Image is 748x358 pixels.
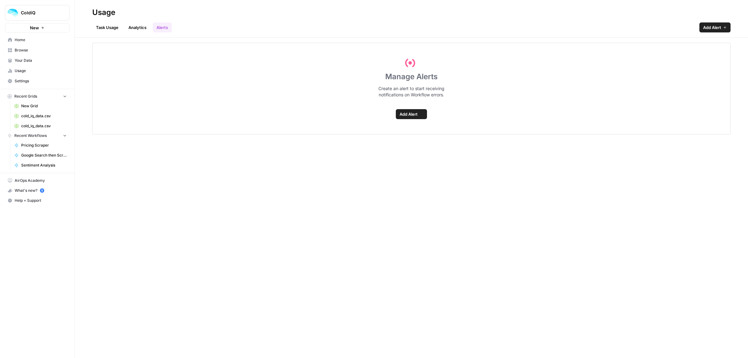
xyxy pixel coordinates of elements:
a: Your Data [5,56,70,65]
span: Pricing Scraper [21,143,67,148]
span: Usage [15,68,67,74]
h1: Manage Alerts [385,72,438,82]
button: What's new? 5 [5,186,70,196]
a: Settings [5,76,70,86]
img: ColdiQ Logo [7,7,18,18]
button: Workspace: ColdiQ [5,5,70,21]
a: Usage [5,66,70,76]
a: 5 [40,188,44,193]
span: ColdiQ [21,10,59,16]
a: Task Usage [92,22,122,32]
a: cold_iq_data.csv [12,121,70,131]
span: Home [15,37,67,43]
span: Recent Grids [14,94,37,99]
span: Recent Workflows [14,133,47,138]
button: Help + Support [5,196,70,206]
div: What's new? [5,186,69,195]
span: Your Data [15,58,67,63]
a: Sentiment Analysis [12,160,70,170]
button: New [5,23,70,32]
span: Browse [15,47,67,53]
a: Alerts [153,22,172,32]
a: Browse [5,45,70,55]
button: Recent Workflows [5,131,70,140]
a: Pricing Scraper [12,140,70,150]
span: New [30,25,39,31]
span: AirOps Academy [15,178,67,183]
span: Help + Support [15,198,67,203]
span: cold_iq_data.csv [21,123,67,129]
span: Sentiment Analysis [21,162,67,168]
a: Analytics [125,22,150,32]
a: Add Alert [699,22,731,32]
button: Recent Grids [5,92,70,101]
span: Settings [15,78,67,84]
a: Home [5,35,70,45]
a: Google Search then Scrape [12,150,70,160]
span: Create an alert to start receiving notifications on Workflow errors. [378,85,444,98]
span: Google Search then Scrape [21,152,67,158]
span: Add Alert [400,111,418,117]
a: Add Alert [396,109,427,119]
div: Usage [92,7,115,17]
a: cold_iq_data.csv [12,111,70,121]
a: AirOps Academy [5,176,70,186]
a: New Grid [12,101,70,111]
span: Add Alert [703,24,721,31]
span: cold_iq_data.csv [21,113,67,119]
text: 5 [41,189,43,192]
span: New Grid [21,103,67,109]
